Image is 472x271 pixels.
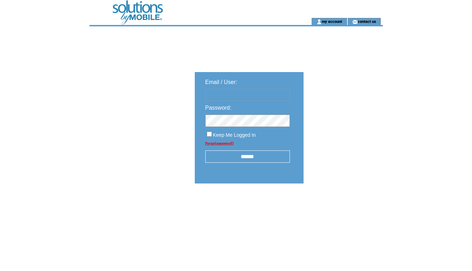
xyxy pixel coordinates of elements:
img: transparent.png [324,201,359,210]
img: contact_us_icon.gif [352,19,358,25]
a: my account [322,19,342,24]
span: Keep Me Logged In [213,132,256,138]
span: Password: [205,105,232,111]
a: Forgot password? [205,141,234,145]
span: Email / User: [205,79,238,85]
img: account_icon.gif [317,19,322,25]
a: contact us [358,19,376,24]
